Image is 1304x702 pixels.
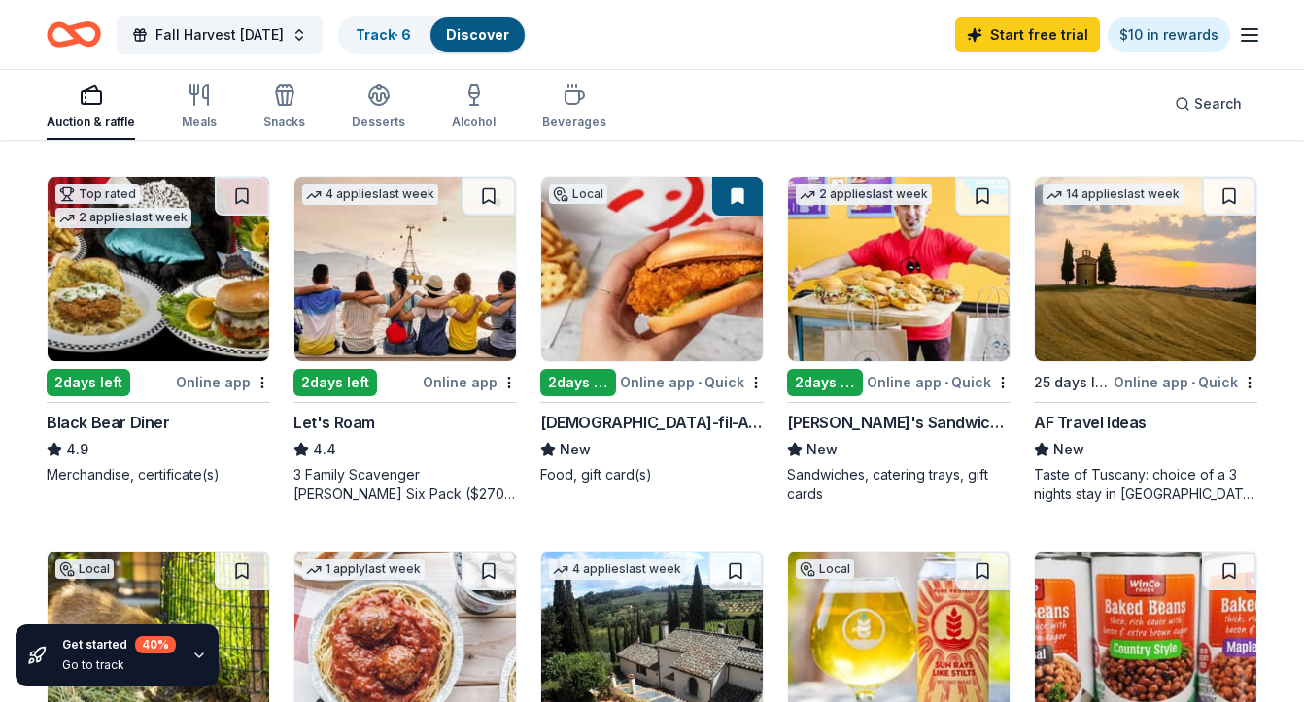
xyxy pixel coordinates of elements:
div: Go to track [62,657,176,673]
img: Image for Ike's Sandwiches [788,177,1010,361]
span: • [698,375,702,390]
div: Food, gift card(s) [540,465,764,485]
div: Local [55,559,114,579]
span: 4.9 [66,438,88,461]
div: Snacks [263,115,305,130]
button: Fall Harvest [DATE] [117,16,323,54]
span: New [560,438,591,461]
button: Meals [182,76,217,140]
a: Image for AF Travel Ideas14 applieslast week25 days leftOnline app•QuickAF Travel IdeasNewTaste o... [1034,176,1257,504]
div: Top rated [55,184,140,204]
div: Online app Quick [620,370,764,394]
div: Online app [423,370,517,394]
div: 25 days left [1034,371,1110,394]
div: Online app [176,370,270,394]
div: Local [796,559,854,579]
button: Alcohol [452,76,496,140]
button: Desserts [352,76,405,140]
div: 2 days left [787,369,863,396]
div: 4 applies last week [302,184,438,205]
div: 40 % [135,636,176,653]
button: Beverages [542,76,606,140]
img: Image for Chick-fil-A (San Diego Sports Arena) [541,177,763,361]
span: • [944,375,948,390]
div: 2 days left [47,369,130,396]
div: Black Bear Diner [47,411,170,434]
button: Auction & raffle [47,76,135,140]
span: Search [1194,92,1242,116]
div: Let's Roam [293,411,375,434]
div: 1 apply last week [302,559,425,580]
a: Image for Black Bear DinerTop rated2 applieslast week2days leftOnline appBlack Bear Diner4.9Merch... [47,176,270,485]
div: Beverages [542,115,606,130]
button: Search [1159,84,1257,123]
div: 2 days left [540,369,616,396]
a: Image for Ike's Sandwiches2 applieslast week2days leftOnline app•Quick[PERSON_NAME]'s SandwichesN... [787,176,1011,504]
div: 2 applies last week [55,208,191,228]
img: Image for AF Travel Ideas [1035,177,1256,361]
div: AF Travel Ideas [1034,411,1147,434]
span: Fall Harvest [DATE] [155,23,284,47]
div: 3 Family Scavenger [PERSON_NAME] Six Pack ($270 Value), 2 Date Night Scavenger [PERSON_NAME] Two ... [293,465,517,504]
a: Home [47,12,101,57]
span: New [1053,438,1084,461]
a: $10 in rewards [1108,17,1230,52]
a: Start free trial [955,17,1100,52]
div: [DEMOGRAPHIC_DATA]-fil-A ([GEOGRAPHIC_DATA]) [540,411,764,434]
div: Alcohol [452,115,496,130]
a: Discover [446,26,509,43]
div: Sandwiches, catering trays, gift cards [787,465,1011,504]
img: Image for Black Bear Diner [48,177,269,361]
button: Snacks [263,76,305,140]
span: New [806,438,838,461]
a: Track· 6 [356,26,411,43]
div: 2 days left [293,369,377,396]
div: Meals [182,115,217,130]
div: Local [549,184,607,204]
img: Image for Let's Roam [294,177,516,361]
div: Desserts [352,115,405,130]
div: Online app Quick [1114,370,1257,394]
a: Image for Chick-fil-A (San Diego Sports Arena)Local2days leftOnline app•Quick[DEMOGRAPHIC_DATA]-f... [540,176,764,485]
div: Taste of Tuscany: choice of a 3 nights stay in [GEOGRAPHIC_DATA] or a 5 night stay in [GEOGRAPHIC... [1034,465,1257,504]
span: 4.4 [313,438,336,461]
div: [PERSON_NAME]'s Sandwiches [787,411,1011,434]
div: 4 applies last week [549,559,685,580]
div: 2 applies last week [796,184,932,205]
div: Auction & raffle [47,115,135,130]
div: Online app Quick [867,370,1011,394]
div: Get started [62,636,176,653]
a: Image for Let's Roam4 applieslast week2days leftOnline appLet's Roam4.43 Family Scavenger [PERSON... [293,176,517,504]
div: 14 applies last week [1043,184,1184,205]
span: • [1191,375,1195,390]
div: Merchandise, certificate(s) [47,465,270,485]
button: Track· 6Discover [338,16,527,54]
